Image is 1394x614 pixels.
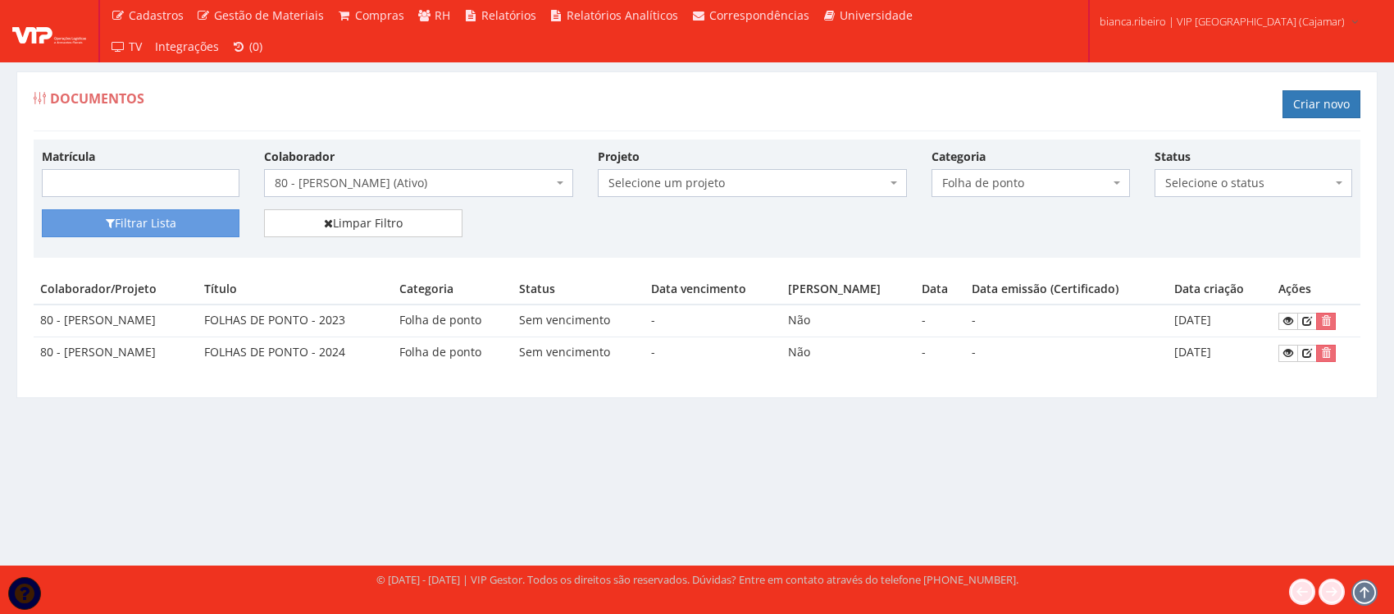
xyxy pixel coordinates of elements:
a: (0) [225,31,270,62]
th: Data vencimento [645,274,781,305]
span: Documentos [50,89,144,108]
td: - [645,305,781,337]
td: [DATE] [1168,337,1273,369]
label: Matrícula [42,149,95,165]
img: logo [12,19,86,44]
th: Data criação [1168,274,1273,305]
span: bianca.ribeiro | VIP [GEOGRAPHIC_DATA] (Cajamar) [1100,13,1345,30]
span: TV [129,39,142,54]
span: Folha de ponto [932,169,1129,197]
td: [DATE] [1168,305,1273,337]
td: - [915,305,965,337]
label: Projeto [598,149,640,165]
td: - [915,337,965,369]
td: Sem vencimento [512,337,645,369]
span: 80 - KAMILLY CRISTINA BARBOSA DA SILVA (Ativo) [264,169,573,197]
span: (0) [249,39,262,54]
th: Colaborador/Projeto [34,274,198,305]
th: Data [915,274,965,305]
button: Filtrar Lista [42,209,239,237]
th: [PERSON_NAME] [781,274,915,305]
td: 80 - [PERSON_NAME] [34,305,198,337]
th: Categoria [393,274,513,305]
td: Não [781,305,915,337]
label: Status [1155,149,1191,165]
label: Colaborador [264,149,335,165]
td: FOLHAS DE PONTO - 2024 [198,337,393,369]
td: 80 - [PERSON_NAME] [34,337,198,369]
span: Correspondências [709,7,809,23]
span: Relatórios [481,7,536,23]
th: Data emissão (Certificado) [965,274,1168,305]
td: Sem vencimento [512,305,645,337]
span: Integrações [155,39,219,54]
td: Não [781,337,915,369]
th: Título [198,274,393,305]
span: Selecione um projeto [598,169,907,197]
span: Compras [355,7,404,23]
span: Selecione o status [1155,169,1352,197]
th: Ações [1272,274,1360,305]
span: Gestão de Materiais [214,7,324,23]
td: - [965,337,1168,369]
th: Status [512,274,645,305]
td: - [645,337,781,369]
span: RH [435,7,450,23]
td: - [965,305,1168,337]
span: Cadastros [129,7,184,23]
div: © [DATE] - [DATE] | VIP Gestor. Todos os direitos são reservados. Dúvidas? Entre em contato atrav... [376,572,1018,588]
a: TV [104,31,148,62]
span: 80 - KAMILLY CRISTINA BARBOSA DA SILVA (Ativo) [275,175,553,191]
td: Folha de ponto [393,337,513,369]
span: Selecione um projeto [608,175,886,191]
a: Limpar Filtro [264,209,462,237]
td: FOLHAS DE PONTO - 2023 [198,305,393,337]
span: Relatórios Analíticos [567,7,678,23]
label: Categoria [932,149,986,165]
span: Folha de ponto [942,175,1109,191]
span: Selecione o status [1165,175,1332,191]
a: Criar novo [1282,90,1360,118]
span: Universidade [840,7,913,23]
td: Folha de ponto [393,305,513,337]
a: Integrações [148,31,225,62]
